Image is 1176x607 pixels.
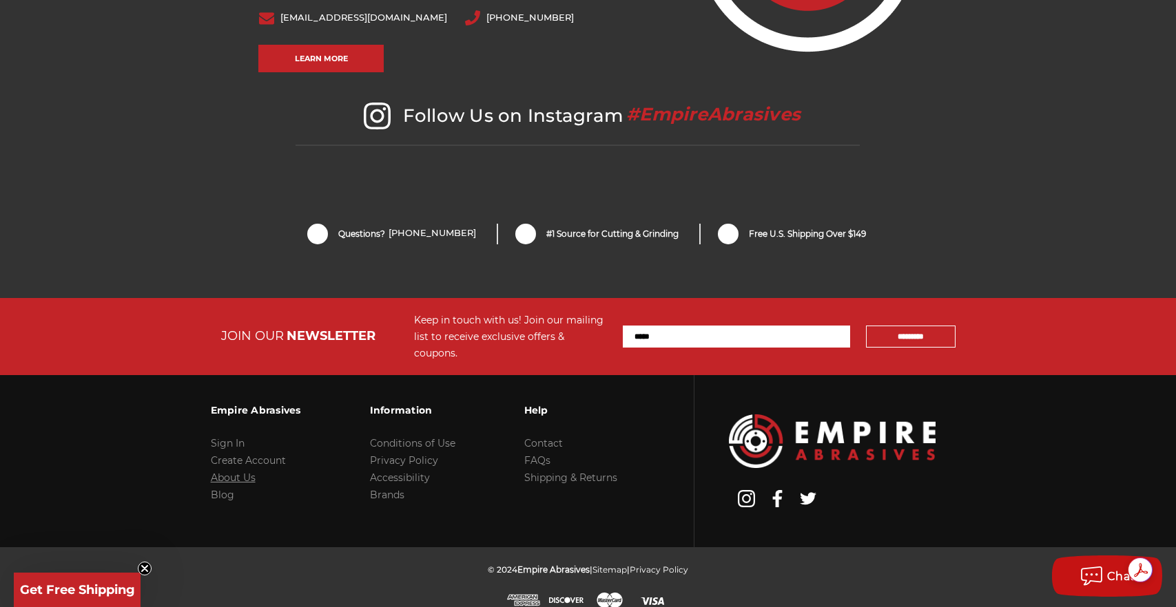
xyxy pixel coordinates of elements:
span: #1 Source for Cutting & Grinding [546,228,679,240]
a: FAQs [524,454,550,467]
a: About Us [211,471,256,484]
a: Contact [524,437,563,449]
span: Get Free Shipping [20,582,135,597]
a: Blog [211,489,234,501]
a: Brands [370,489,404,501]
button: Close teaser [138,562,152,575]
div: Keep in touch with us! Join our mailing list to receive exclusive offers & coupons. [414,312,609,361]
h2: Follow Us on Instagram [296,103,860,146]
a: Learn More [258,45,384,72]
h3: Empire Abrasives [211,396,301,425]
a: Sign In [211,437,245,449]
a: Privacy Policy [630,564,688,575]
span: NEWSLETTER [287,328,375,343]
p: © 2024 | | [488,561,688,578]
a: [PHONE_NUMBER] [389,228,476,240]
a: Privacy Policy [370,454,438,467]
div: Get Free ShippingClose teaser [14,573,141,607]
h3: Help [524,396,617,425]
a: [PHONE_NUMBER] [486,12,574,22]
a: #EmpireAbrasives [623,105,804,127]
a: [EMAIL_ADDRESS][DOMAIN_NAME] [280,12,447,22]
a: Conditions of Use [370,437,455,449]
a: Accessibility [370,471,430,484]
span: #EmpireAbrasives [626,103,801,125]
span: Chat [1107,570,1135,583]
a: Shipping & Returns [524,471,617,484]
span: Free U.S. Shipping Over $149 [749,228,866,240]
a: Sitemap [592,564,627,575]
span: Empire Abrasives [517,564,590,575]
img: Empire Abrasives Logo Image [729,414,936,467]
h3: Information [370,396,455,425]
span: JOIN OUR [221,328,284,343]
a: Create Account [211,454,286,467]
button: Chat [1052,555,1162,597]
span: Questions? [338,228,476,240]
